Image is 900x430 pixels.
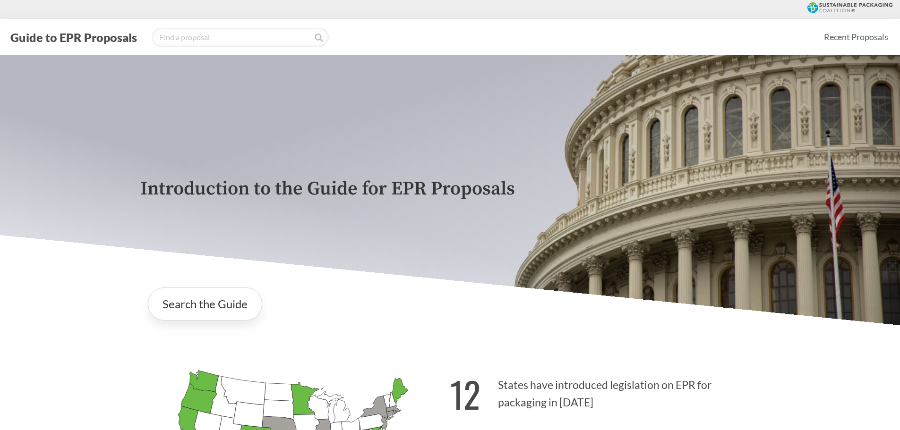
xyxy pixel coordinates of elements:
[8,30,140,45] button: Guide to EPR Proposals
[450,362,760,420] p: States have introduced legislation on EPR for packaging in [DATE]
[148,287,262,320] a: Search the Guide
[140,178,760,200] p: Introduction to the Guide for EPR Proposals
[152,28,329,47] input: Find a proposal
[450,368,480,420] strong: 12
[820,26,892,48] a: Recent Proposals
